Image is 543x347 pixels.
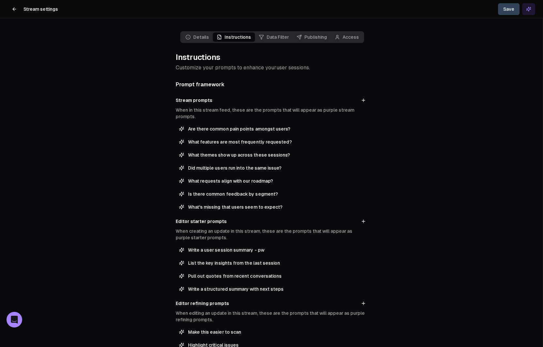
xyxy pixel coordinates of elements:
[188,260,364,266] span: List the key insights from the last session
[188,165,364,171] span: Did multiple users run into the same issue?
[188,204,364,210] span: What's missing that users seem to expect?
[176,150,367,160] button: What themes show up across these sessions?
[176,228,367,241] p: When creating an update in this stream, these are the prompts that will appear as purple starter ...
[188,286,364,292] span: Write a structured summary with next steps
[176,124,367,134] button: Are there common pain points amongst users?
[188,273,364,279] span: Pull out quotes from recent conversations
[176,310,367,323] p: When editing an update in this stream, these are the prompts that will appear as purple refining ...
[23,6,58,12] h1: Stream settings
[176,327,367,337] button: Make this easier to scan
[188,178,364,184] span: What requests align with our roadmap?
[176,97,212,104] h3: Stream prompts
[182,33,213,42] a: Details
[176,81,367,89] div: Prompt framework
[188,126,364,132] span: Are there common pain points amongst users?
[188,152,364,158] span: What themes show up across these sessions?
[180,31,363,43] nav: Main
[176,202,367,212] button: What's missing that users seem to expect?
[176,52,367,62] h1: Instructions
[293,33,331,42] a: Publishing
[255,33,293,42] a: Data Filter
[176,189,367,199] button: Is there common feedback by segment?
[176,284,367,294] button: Write a structured summary with next steps
[213,33,255,42] span: Instructions
[176,137,367,147] button: What features are most frequently requested?
[188,139,364,145] span: What features are most frequently requested?
[176,163,367,173] button: Did multiple users run into the same issue?
[188,247,364,253] span: Write a user session summary - pw
[176,258,367,268] button: List the key insights from the last session
[176,64,367,72] p: Customize your prompts to enhance your user sessions .
[176,271,367,281] button: Pull out quotes from recent conversations
[188,329,364,335] span: Make this easier to scan
[188,191,364,197] span: Is there common feedback by segment?
[176,107,367,120] p: When in this stream feed, these are the prompts that will appear as purple stream prompts.
[176,218,227,225] h3: Editor starter prompts
[176,176,367,186] button: What requests align with our roadmap?
[7,312,22,327] div: Open Intercom Messenger
[498,3,520,15] button: Save
[176,245,367,255] button: Write a user session summary - pw
[331,33,363,42] a: Access
[176,300,229,307] h3: Editor refining prompts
